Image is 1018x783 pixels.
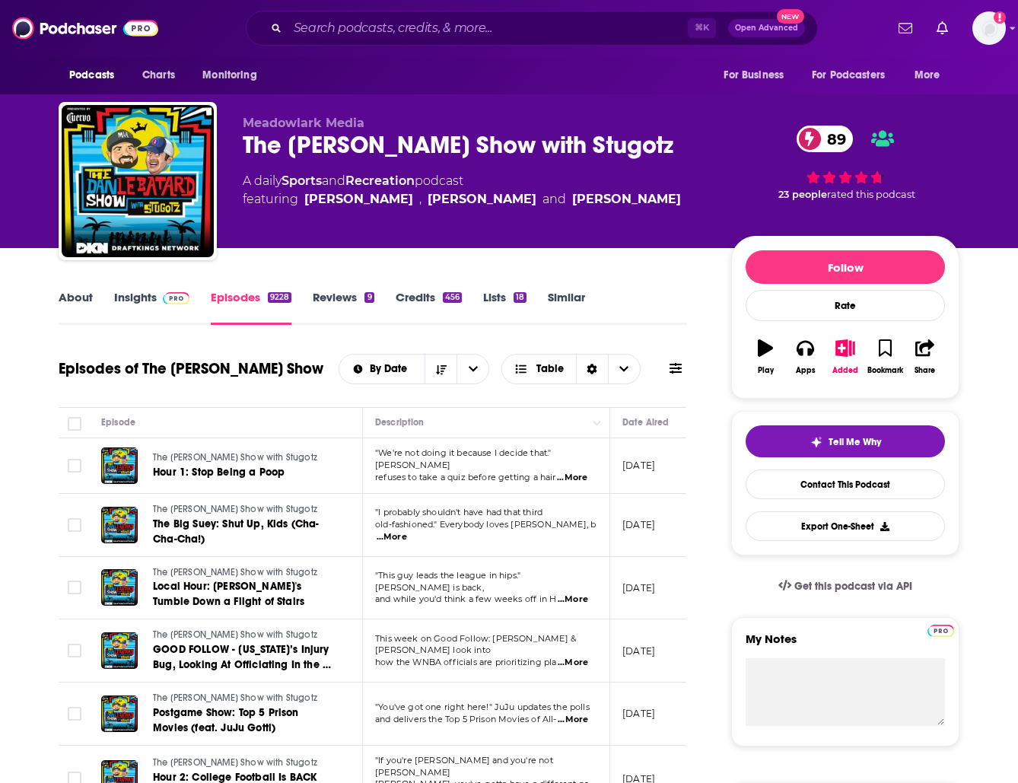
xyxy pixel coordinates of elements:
[153,517,320,546] span: The Big Suey: Shut Up, Kids (Cha-Cha-Cha!)
[622,707,655,720] p: [DATE]
[915,366,935,375] div: Share
[572,190,681,208] a: Jeremy Taché
[812,65,885,86] span: For Podcasters
[375,507,542,517] span: "I probably shouldn't have had that third
[375,594,556,604] span: and while you'd think a few weeks off in H
[457,355,488,384] button: open menu
[927,625,954,637] img: Podchaser Pro
[548,290,585,325] a: Similar
[622,645,655,657] p: [DATE]
[304,190,413,208] a: Dan Le Batard
[153,452,317,463] span: The [PERSON_NAME] Show with Stugotz
[153,692,317,703] span: The [PERSON_NAME] Show with Stugotz
[313,290,374,325] a: Reviews9
[288,16,688,40] input: Search podcasts, credits, & more...
[758,366,774,375] div: Play
[375,447,551,470] span: "We're not doing it because I decide that." [PERSON_NAME]
[153,629,317,640] span: The [PERSON_NAME] Show with Stugotz
[746,425,945,457] button: tell me why sparkleTell Me Why
[375,755,553,778] span: "If you're [PERSON_NAME] and you're not [PERSON_NAME]
[904,61,959,90] button: open menu
[375,413,424,431] div: Description
[915,65,940,86] span: More
[796,366,816,375] div: Apps
[153,692,336,705] a: The [PERSON_NAME] Show with Stugotz
[731,116,959,210] div: 89 23 peoplerated this podcast
[622,413,669,431] div: Date Aired
[68,581,81,594] span: Toggle select row
[153,579,336,610] a: Local Hour: [PERSON_NAME]'s Tumble Down a Flight of Stairs
[558,714,588,726] span: ...More
[153,504,317,514] span: The [PERSON_NAME] Show with Stugotz
[153,757,317,768] span: The [PERSON_NAME] Show with Stugotz
[101,413,135,431] div: Episode
[576,355,608,384] div: Sort Direction
[153,567,317,578] span: The [PERSON_NAME] Show with Stugotz
[12,14,158,43] img: Podchaser - Follow, Share and Rate Podcasts
[246,11,818,46] div: Search podcasts, credits, & more...
[282,173,322,188] a: Sports
[69,65,114,86] span: Podcasts
[688,18,716,38] span: ⌘ K
[62,105,214,257] a: The Dan Le Batard Show with Stugotz
[622,459,655,472] p: [DATE]
[766,568,924,605] a: Get this podcast via API
[375,519,596,530] span: old-fashioned." Everybody loves [PERSON_NAME], b
[514,292,526,303] div: 18
[746,329,785,384] button: Play
[794,580,912,593] span: Get this podcast via API
[746,290,945,321] div: Rate
[132,61,184,90] a: Charts
[68,707,81,721] span: Toggle select row
[972,11,1006,45] span: Logged in as traviswinkler
[865,329,905,384] button: Bookmark
[396,290,462,325] a: Credits456
[153,629,336,642] a: The [PERSON_NAME] Show with Stugotz
[785,329,825,384] button: Apps
[802,61,907,90] button: open menu
[243,190,681,208] span: featuring
[375,570,520,593] span: "This guy leads the league in hips." [PERSON_NAME] is back,
[375,714,557,724] span: and delivers the Top 5 Prison Movies of All-
[777,9,804,24] span: New
[892,15,918,41] a: Show notifications dropdown
[501,354,641,384] button: Choose View
[972,11,1006,45] button: Show profile menu
[153,566,336,580] a: The [PERSON_NAME] Show with Stugotz
[797,126,854,152] a: 89
[419,190,422,208] span: ,
[153,706,299,734] span: Postgame Show: Top 5 Prison Movies (feat. JuJu Gotti)
[211,290,291,325] a: Episodes9228
[114,290,189,325] a: InsightsPodchaser Pro
[812,126,854,152] span: 89
[826,329,865,384] button: Added
[557,472,587,484] span: ...More
[153,705,336,736] a: Postgame Show: Top 5 Prison Movies (feat. JuJu Gotti)
[810,436,822,448] img: tell me why sparkle
[243,172,681,208] div: A daily podcast
[867,366,903,375] div: Bookmark
[153,643,335,686] span: GOOD FOLLOW - [US_STATE]’s Injury Bug, Looking At Officiating In the W, The Aces’ Are Getting Hot...
[68,518,81,532] span: Toggle select row
[832,366,858,375] div: Added
[153,517,336,547] a: The Big Suey: Shut Up, Kids (Cha-Cha-Cha!)
[905,329,945,384] button: Share
[339,354,490,384] h2: Choose List sort
[622,518,655,531] p: [DATE]
[202,65,256,86] span: Monitoring
[746,511,945,541] button: Export One-Sheet
[153,451,334,465] a: The [PERSON_NAME] Show with Stugotz
[724,65,784,86] span: For Business
[153,465,334,480] a: Hour 1: Stop Being a Poop
[375,702,590,712] span: "You've got one right here!" JuJu updates the polls
[370,364,412,374] span: By Date
[778,189,827,200] span: 23 people
[829,436,881,448] span: Tell Me Why
[375,657,556,667] span: how the WNBA officials are prioritizing pla
[827,189,915,200] span: rated this podcast
[713,61,803,90] button: open menu
[192,61,276,90] button: open menu
[588,414,606,432] button: Column Actions
[153,642,336,673] a: GOOD FOLLOW - [US_STATE]’s Injury Bug, Looking At Officiating In the W, The Aces’ Are Getting Hot...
